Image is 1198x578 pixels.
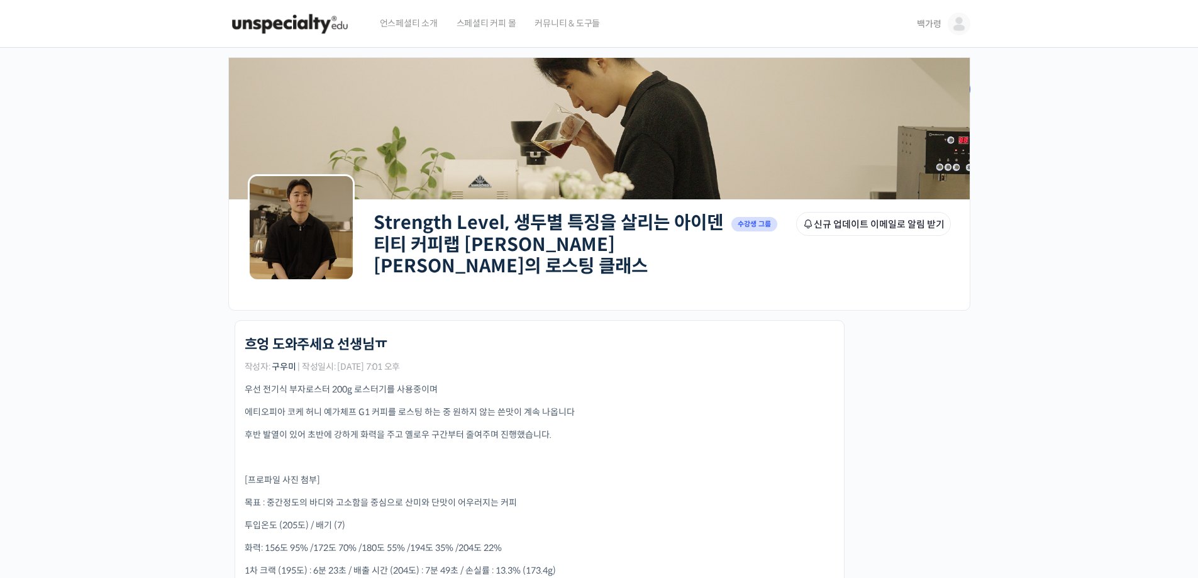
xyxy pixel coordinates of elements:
[796,212,951,236] button: 신규 업데이트 이메일로 알림 받기
[245,336,387,353] h1: 흐엉 도와주세요 선생님ㅠ
[245,474,835,487] p: [프로파일 사진 첨부]
[245,429,552,440] span: 후반 발열이 있어 초반에 강하게 화력을 주고 옐로우 구간부터 줄여주며 진행했습니다.
[245,519,835,532] p: 투입온도 (205도) / 배기 (7)
[410,542,458,553] span: 194도 35% /
[362,542,410,553] span: 180도 55% /
[245,542,835,555] p: 화력: 156도 95% /
[245,564,835,577] p: 1차 크랙 (195도) : 6분 23초 / 배출 시간 (204도) : 7분 49초 / 손실률 : 13.3% (173.4g)
[245,384,438,395] span: 우선 전기식 부자로스터 200g 로스터기를 사용중이며
[272,361,296,372] a: 구우미
[917,18,941,30] span: 백가령
[245,362,401,371] span: 작성자: | 작성일시: [DATE] 7:01 오후
[248,174,355,281] img: Group logo of Strength Level, 생두별 특징을 살리는 아이덴티티 커피랩 윤원균 대표의 로스팅 클래스
[374,211,723,277] a: Strength Level, 생두별 특징을 살리는 아이덴티티 커피랩 [PERSON_NAME] [PERSON_NAME]의 로스팅 클래스
[245,497,517,508] span: 목표 : 중간정도의 바디와 고소함을 중심으로 산미와 단맛이 어우러지는 커피
[245,406,835,419] p: 에티오피아 코케 허니 예가체프 G1 커피를 로스팅 하는 중 원하지 않는 쓴맛이 계속 나옵니다
[458,542,502,553] span: 204도 22%
[731,217,778,231] span: 수강생 그룹
[313,542,362,553] span: 172도 70% /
